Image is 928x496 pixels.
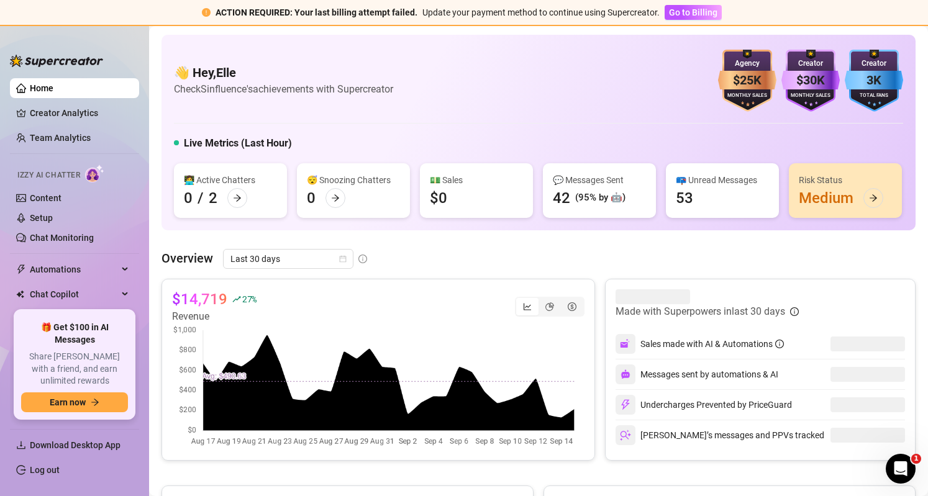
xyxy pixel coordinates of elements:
span: Update your payment method to continue using Supercreator. [422,7,660,17]
div: segmented control [515,297,585,317]
span: info-circle [790,307,799,316]
a: Creator Analytics [30,103,129,123]
span: Automations [30,259,118,279]
div: (95% by 🤖) [575,191,625,205]
a: Go to Billing [665,7,722,17]
article: Check Sinfluence's achievements with Supercreator [174,81,393,97]
span: exclamation-circle [202,8,211,17]
div: 📪 Unread Messages [676,173,769,187]
img: svg%3e [620,430,631,441]
span: Download Desktop App [30,440,121,450]
a: Log out [30,465,60,475]
span: thunderbolt [16,264,26,274]
span: 🎁 Get $100 in AI Messages [21,322,128,346]
span: rise [232,295,241,304]
span: 27 % [242,293,257,305]
div: 3K [845,71,903,90]
div: 👩‍💻 Active Chatters [184,173,277,187]
div: Agency [718,58,776,70]
button: Go to Billing [665,5,722,20]
article: $14,719 [172,289,227,309]
span: dollar-circle [568,302,576,311]
img: Chat Copilot [16,290,24,299]
div: [PERSON_NAME]’s messages and PPVs tracked [616,425,824,445]
div: Messages sent by automations & AI [616,364,778,384]
a: Chat Monitoring [30,233,94,243]
span: pie-chart [545,302,554,311]
img: svg%3e [621,369,630,379]
article: Revenue [172,309,257,324]
span: 1 [911,454,921,464]
img: logo-BBDzfeDw.svg [10,55,103,67]
div: $25K [718,71,776,90]
div: 42 [553,188,570,208]
span: Share [PERSON_NAME] with a friend, and earn unlimited rewards [21,351,128,387]
div: $0 [430,188,447,208]
span: info-circle [358,255,367,263]
span: arrow-right [233,194,242,202]
div: Creator [781,58,840,70]
div: 0 [184,188,193,208]
div: $30K [781,71,840,90]
img: purple-badge-B9DA21FR.svg [781,50,840,112]
div: Creator [845,58,903,70]
a: Team Analytics [30,133,91,143]
img: svg%3e [620,338,631,349]
div: Total Fans [845,92,903,100]
article: Overview [161,249,213,268]
div: 😴 Snoozing Chatters [307,173,400,187]
img: AI Chatter [85,165,104,183]
div: Monthly Sales [781,92,840,100]
img: bronze-badge-qSZam9Wu.svg [718,50,776,112]
div: 53 [676,188,693,208]
article: Made with Superpowers in last 30 days [616,304,785,319]
div: 2 [209,188,217,208]
img: blue-badge-DgoSNQY1.svg [845,50,903,112]
span: Last 30 days [230,250,346,268]
a: Setup [30,213,53,223]
a: Content [30,193,61,203]
span: Earn now [50,397,86,407]
button: Earn nowarrow-right [21,392,128,412]
span: info-circle [775,340,784,348]
span: Go to Billing [669,7,717,17]
span: Izzy AI Chatter [17,169,80,181]
div: 💵 Sales [430,173,523,187]
span: arrow-right [331,194,340,202]
span: line-chart [523,302,532,311]
img: svg%3e [620,399,631,410]
a: Home [30,83,53,93]
strong: ACTION REQUIRED: Your last billing attempt failed. [216,7,417,17]
h5: Live Metrics (Last Hour) [184,136,292,151]
div: Undercharges Prevented by PriceGuard [616,395,792,415]
span: calendar [339,255,347,263]
div: 0 [307,188,316,208]
span: arrow-right [91,398,99,407]
span: Chat Copilot [30,284,118,304]
div: Monthly Sales [718,92,776,100]
div: Sales made with AI & Automations [640,337,784,351]
div: Risk Status [799,173,892,187]
iframe: Intercom live chat [886,454,916,484]
div: 💬 Messages Sent [553,173,646,187]
h4: 👋 Hey, Elle [174,64,393,81]
span: arrow-right [869,194,878,202]
span: download [16,440,26,450]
